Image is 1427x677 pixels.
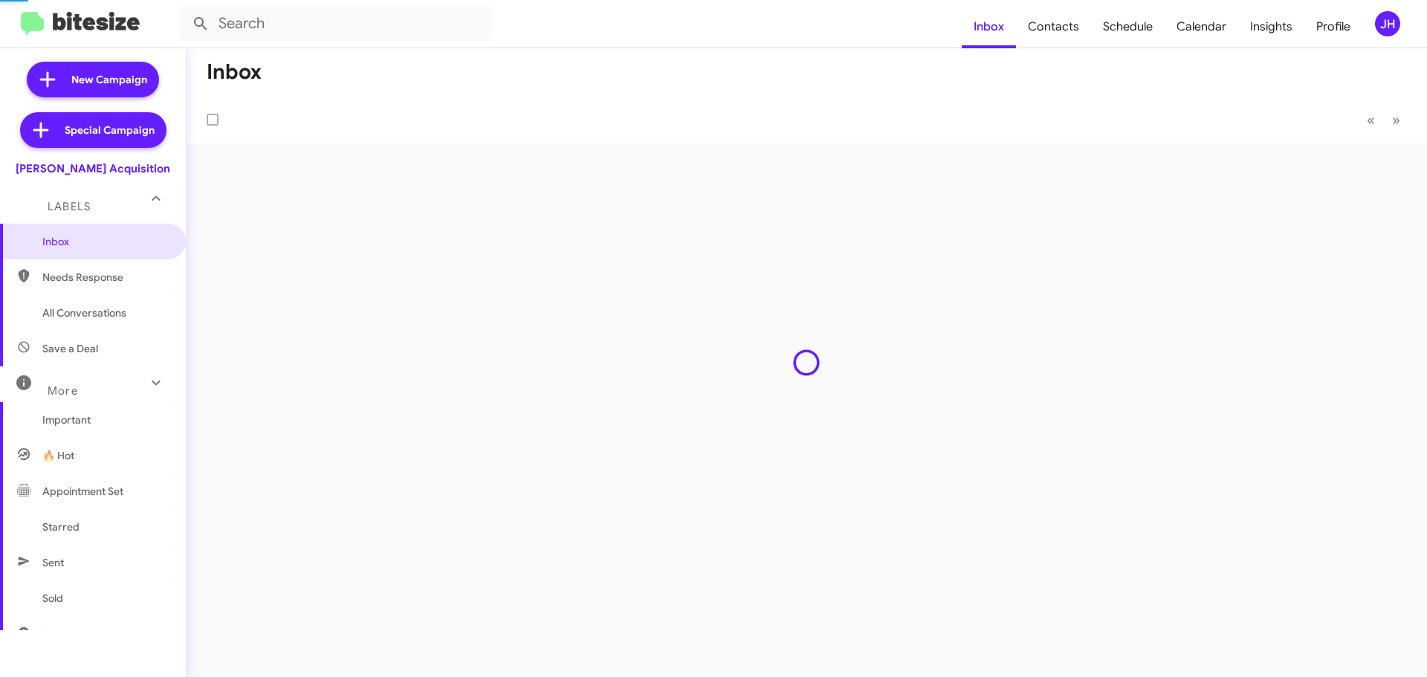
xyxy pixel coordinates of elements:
span: Inbox [42,234,169,249]
div: JH [1375,11,1400,36]
a: New Campaign [27,62,159,97]
span: » [1392,111,1400,129]
span: Sent [42,555,64,570]
a: Special Campaign [20,112,166,148]
span: Sold [42,591,63,606]
button: Previous [1358,105,1384,135]
a: Insights [1238,5,1304,48]
span: New Campaign [71,72,147,87]
span: More [48,384,78,398]
a: Inbox [962,5,1016,48]
button: Next [1383,105,1409,135]
div: [PERSON_NAME] Acquisition [16,161,170,176]
button: JH [1362,11,1411,36]
a: Contacts [1016,5,1091,48]
a: Profile [1304,5,1362,48]
span: Sold Responded [42,626,121,641]
nav: Page navigation example [1359,105,1409,135]
span: All Conversations [42,305,126,320]
span: 🔥 Hot [42,448,74,463]
span: Labels [48,200,91,213]
span: Starred [42,519,80,534]
span: Save a Deal [42,341,98,356]
span: Important [42,412,169,427]
span: Special Campaign [65,123,155,137]
span: « [1367,111,1375,129]
a: Calendar [1165,5,1238,48]
input: Search [180,6,492,42]
span: Appointment Set [42,484,123,499]
h1: Inbox [207,60,262,84]
span: Needs Response [42,270,169,285]
a: Schedule [1091,5,1165,48]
